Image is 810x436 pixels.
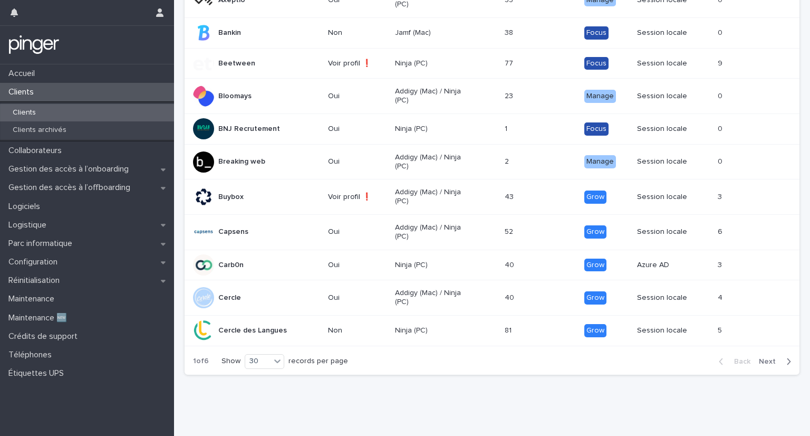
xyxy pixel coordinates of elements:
p: Gestion des accès à l’offboarding [4,183,139,193]
p: 1 of 6 [185,348,217,374]
p: Addigy (Mac) / Ninja (PC) [395,289,470,307]
button: Back [710,357,755,366]
tr: BeetweenVoir profil ❗Ninja (PC)7777 FocusSession locale99 [185,48,799,79]
p: 43 [505,191,516,202]
p: 40 [505,259,516,270]
p: Azure AD [637,261,709,270]
p: Logistique [4,220,55,230]
p: Ninja (PC) [395,261,470,270]
p: records per page [288,357,348,366]
p: Capsens [218,228,248,236]
p: 5 [718,324,724,335]
p: Étiquettes UPS [4,368,72,378]
p: 4 [718,291,725,302]
div: Grow [584,291,606,305]
p: Cercle des Langues [218,326,287,335]
p: Réinitialisation [4,276,68,286]
p: Téléphones [4,350,60,360]
p: Bloomays [218,92,252,101]
p: Oui [328,261,387,270]
p: 0 [718,122,725,134]
p: 40 [505,291,516,302]
p: Maintenance 🆕 [4,313,75,323]
div: 30 [245,356,271,367]
p: Ninja (PC) [395,326,470,335]
tr: Cercle des LanguesNonNinja (PC)8181 GrowSession locale55 [185,316,799,346]
p: Addigy (Mac) / Ninja (PC) [395,153,470,171]
p: Gestion des accès à l’onboarding [4,164,137,174]
p: Oui [328,125,387,134]
p: Carb0n [218,261,244,270]
div: Grow [584,259,606,272]
div: Grow [584,324,606,337]
p: Clients archivés [4,126,75,135]
p: Jamf (Mac) [395,29,470,37]
p: 77 [505,57,515,68]
p: 0 [718,26,725,37]
p: Breaking web [218,157,265,166]
p: Maintenance [4,294,63,304]
p: 38 [505,26,515,37]
div: Manage [584,155,616,168]
span: Back [728,358,750,365]
tr: CapsensOuiAddigy (Mac) / Ninja (PC)5252 GrowSession locale66 [185,215,799,250]
tr: Carb0nOuiNinja (PC)4040 GrowAzure AD33 [185,250,799,280]
p: Ninja (PC) [395,59,470,68]
p: Buybox [218,193,244,202]
p: Oui [328,293,387,302]
p: Addigy (Mac) / Ninja (PC) [395,188,470,206]
p: Cercle [218,293,241,302]
span: Next [759,358,782,365]
div: Grow [584,191,606,204]
p: 0 [718,155,725,166]
p: Session locale [637,228,709,236]
p: Session locale [637,125,709,134]
tr: BloomaysOuiAddigy (Mac) / Ninja (PC)2323 ManageSession locale00 [185,79,799,114]
tr: BNJ RecrutementOuiNinja (PC)11 FocusSession locale00 [185,114,799,145]
p: Show [221,357,240,366]
p: Bankin [218,29,241,37]
p: Session locale [637,193,709,202]
p: 2 [505,155,511,166]
p: Voir profil ❗ [328,59,387,68]
p: Accueil [4,69,43,79]
p: Oui [328,92,387,101]
p: 6 [718,225,725,236]
tr: BankinNonJamf (Mac)3838 FocusSession locale00 [185,17,799,48]
p: 1 [505,122,509,134]
p: Addigy (Mac) / Ninja (PC) [395,87,470,105]
div: Grow [584,225,606,239]
p: Session locale [637,157,709,166]
p: BNJ Recrutement [218,125,280,134]
p: Oui [328,157,387,166]
p: Non [328,326,387,335]
tr: BuyboxVoir profil ❗Addigy (Mac) / Ninja (PC)4343 GrowSession locale33 [185,179,799,215]
p: 3 [718,259,724,270]
p: Crédits de support [4,331,86,342]
p: Session locale [637,29,709,37]
p: Ninja (PC) [395,125,470,134]
div: Manage [584,90,616,103]
p: 0 [718,90,725,101]
p: 9 [718,57,725,68]
p: 3 [718,191,724,202]
p: Session locale [637,293,709,302]
p: Voir profil ❗ [328,193,387,202]
div: Focus [584,26,609,40]
div: Focus [584,57,609,70]
p: 23 [505,90,515,101]
p: Beetween [218,59,255,68]
p: Oui [328,228,387,236]
p: Logiciels [4,202,49,212]
p: Configuration [4,257,66,267]
button: Next [755,357,799,366]
p: Addigy (Mac) / Ninja (PC) [395,223,470,241]
p: Clients [4,87,42,97]
tr: CercleOuiAddigy (Mac) / Ninja (PC)4040 GrowSession locale44 [185,280,799,316]
p: Session locale [637,326,709,335]
div: Focus [584,122,609,136]
p: Clients [4,108,44,117]
p: Non [328,29,387,37]
p: Session locale [637,92,709,101]
tr: Breaking webOuiAddigy (Mac) / Ninja (PC)22 ManageSession locale00 [185,144,799,179]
